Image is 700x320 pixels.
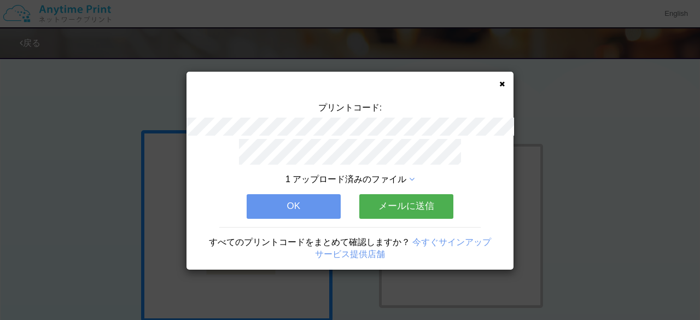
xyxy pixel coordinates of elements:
span: 1 アップロード済みのファイル [285,174,406,184]
span: プリントコード: [318,103,382,112]
a: 今すぐサインアップ [412,237,491,247]
a: サービス提供店舗 [315,249,385,259]
button: メールに送信 [359,194,453,218]
button: OK [247,194,341,218]
span: すべてのプリントコードをまとめて確認しますか？ [209,237,410,247]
